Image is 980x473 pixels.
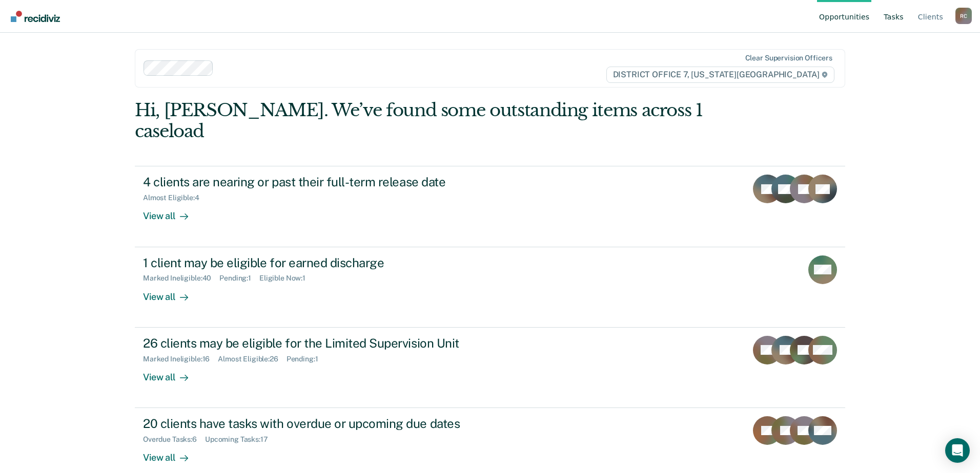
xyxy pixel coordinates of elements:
[143,283,200,303] div: View all
[143,363,200,383] div: View all
[219,274,259,283] div: Pending : 1
[955,8,972,24] button: Profile dropdown button
[955,8,972,24] div: R C
[143,193,208,202] div: Almost Eligible : 4
[143,444,200,464] div: View all
[143,416,503,431] div: 20 clients have tasks with overdue or upcoming due dates
[945,438,970,463] div: Open Intercom Messenger
[143,175,503,189] div: 4 clients are nearing or past their full-term release date
[11,11,60,22] img: Recidiviz
[143,202,200,222] div: View all
[143,355,218,363] div: Marked Ineligible : 16
[745,54,832,62] div: Clear supervision officers
[135,328,845,408] a: 26 clients may be eligible for the Limited Supervision UnitMarked Ineligible:16Almost Eligible:26...
[143,255,503,270] div: 1 client may be eligible for earned discharge
[143,336,503,351] div: 26 clients may be eligible for the Limited Supervision Unit
[143,274,219,283] div: Marked Ineligible : 40
[135,166,845,247] a: 4 clients are nearing or past their full-term release dateAlmost Eligible:4View all
[135,247,845,328] a: 1 client may be eligible for earned dischargeMarked Ineligible:40Pending:1Eligible Now:1View all
[143,435,205,444] div: Overdue Tasks : 6
[205,435,276,444] div: Upcoming Tasks : 17
[606,67,834,83] span: DISTRICT OFFICE 7, [US_STATE][GEOGRAPHIC_DATA]
[259,274,314,283] div: Eligible Now : 1
[135,100,703,142] div: Hi, [PERSON_NAME]. We’ve found some outstanding items across 1 caseload
[218,355,287,363] div: Almost Eligible : 26
[287,355,326,363] div: Pending : 1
